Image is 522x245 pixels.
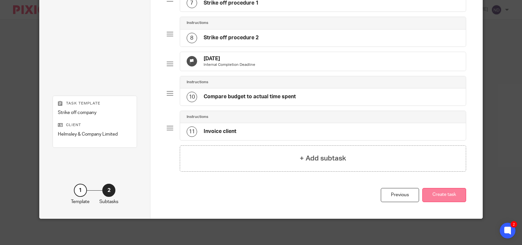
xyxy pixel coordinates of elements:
p: Template [71,198,90,205]
div: Previous [381,188,419,202]
p: Task template [58,101,132,106]
div: 2 [102,184,115,197]
div: 2 [511,221,517,228]
p: Internal Completion Deadline [204,62,255,67]
h4: Instructions [187,114,208,120]
div: 11 [187,126,197,137]
h4: [DATE] [204,55,255,62]
h4: Compare budget to actual time spent [204,93,296,100]
h4: Invoice client [204,128,236,135]
p: Strike off company [58,109,132,116]
div: 1 [74,184,87,197]
p: Helmsley & Company Limited [58,131,132,138]
div: 10 [187,92,197,102]
h4: Strike off procedure 2 [204,34,259,41]
p: Subtasks [99,198,118,205]
button: Create task [422,188,466,202]
p: Client [58,122,132,128]
h4: + Add subtask [300,153,346,163]
h4: Instructions [187,80,208,85]
h4: Instructions [187,20,208,26]
div: 8 [187,33,197,43]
